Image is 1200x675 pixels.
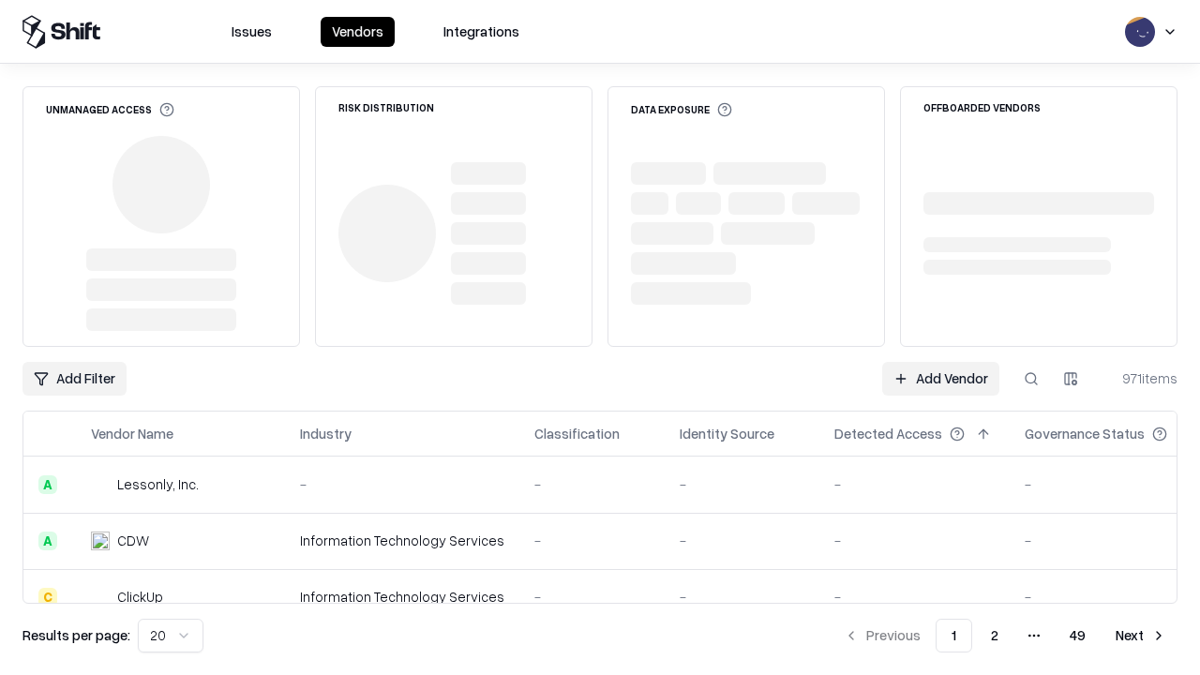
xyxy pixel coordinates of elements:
[834,474,995,494] div: -
[300,587,504,607] div: Information Technology Services
[534,531,650,550] div: -
[680,531,804,550] div: -
[1025,424,1145,443] div: Governance Status
[220,17,283,47] button: Issues
[1025,531,1197,550] div: -
[46,102,174,117] div: Unmanaged Access
[882,362,999,396] a: Add Vendor
[534,587,650,607] div: -
[91,532,110,550] img: CDW
[338,102,434,112] div: Risk Distribution
[38,475,57,494] div: A
[534,424,620,443] div: Classification
[631,102,732,117] div: Data Exposure
[91,588,110,607] img: ClickUp
[534,474,650,494] div: -
[117,531,149,550] div: CDW
[321,17,395,47] button: Vendors
[1025,587,1197,607] div: -
[117,587,163,607] div: ClickUp
[1104,619,1177,652] button: Next
[1055,619,1101,652] button: 49
[300,531,504,550] div: Information Technology Services
[976,619,1013,652] button: 2
[1025,474,1197,494] div: -
[680,424,774,443] div: Identity Source
[923,102,1041,112] div: Offboarded Vendors
[22,625,130,645] p: Results per page:
[834,587,995,607] div: -
[91,475,110,494] img: Lessonly, Inc.
[832,619,1177,652] nav: pagination
[38,532,57,550] div: A
[22,362,127,396] button: Add Filter
[38,588,57,607] div: C
[91,424,173,443] div: Vendor Name
[300,474,504,494] div: -
[300,424,352,443] div: Industry
[1102,368,1177,388] div: 971 items
[432,17,531,47] button: Integrations
[680,474,804,494] div: -
[117,474,199,494] div: Lessonly, Inc.
[680,587,804,607] div: -
[834,424,942,443] div: Detected Access
[936,619,972,652] button: 1
[834,531,995,550] div: -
